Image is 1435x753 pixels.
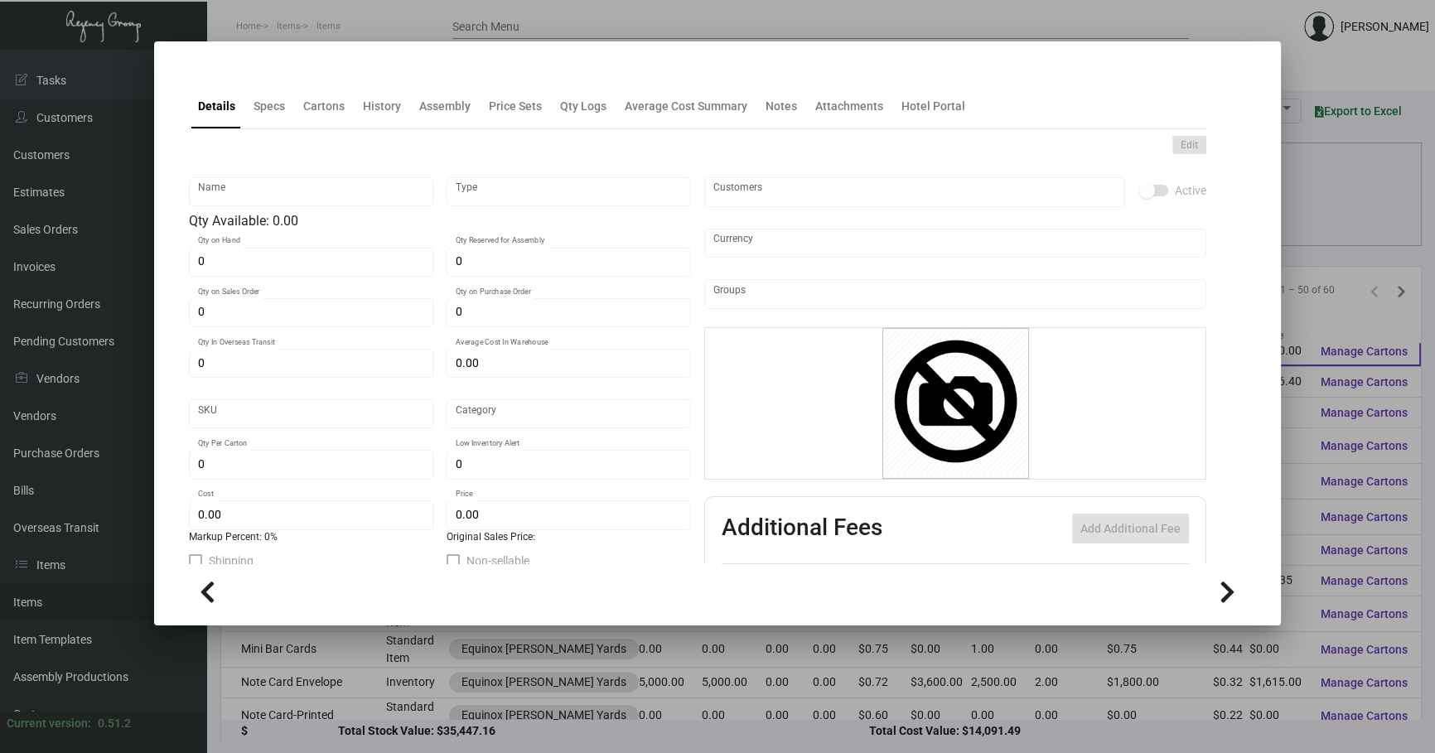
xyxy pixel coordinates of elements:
[713,287,1198,301] input: Add new..
[419,98,471,115] div: Assembly
[98,715,131,732] div: 0.51.2
[560,98,606,115] div: Qty Logs
[901,98,965,115] div: Hotel Portal
[209,551,254,571] span: Shipping
[1175,181,1206,200] span: Active
[1072,514,1189,543] button: Add Additional Fee
[815,98,883,115] div: Attachments
[189,211,691,231] div: Qty Available: 0.00
[713,186,1117,199] input: Add new..
[363,98,401,115] div: History
[1172,136,1206,154] button: Edit
[766,98,797,115] div: Notes
[625,98,747,115] div: Average Cost Summary
[254,98,285,115] div: Specs
[489,98,542,115] div: Price Sets
[1080,522,1181,535] span: Add Additional Fee
[1181,138,1198,152] span: Edit
[466,551,529,571] span: Non-sellable
[303,98,345,115] div: Cartons
[7,715,91,732] div: Current version:
[722,514,882,543] h2: Additional Fees
[198,98,235,115] div: Details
